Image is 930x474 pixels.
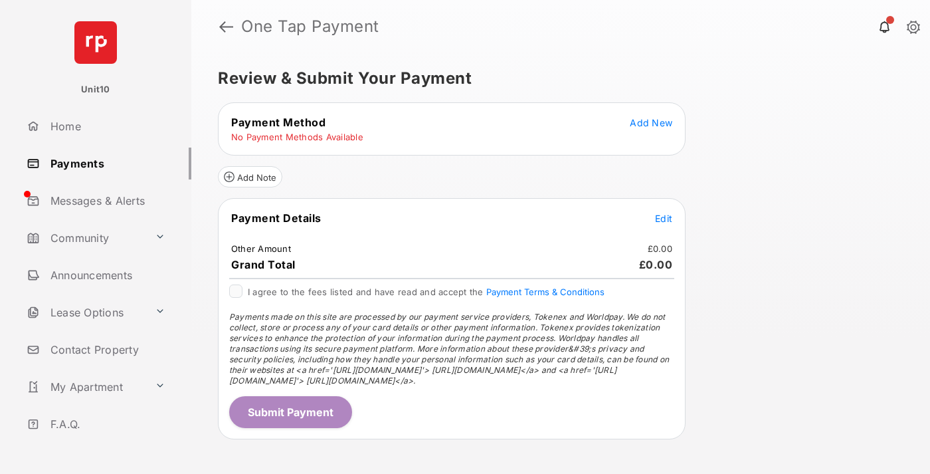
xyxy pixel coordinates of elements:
button: Add New [630,116,672,129]
button: Add Note [218,166,282,187]
a: Announcements [21,259,191,291]
a: Contact Property [21,334,191,366]
a: Messages & Alerts [21,185,191,217]
span: Payment Details [231,211,322,225]
span: Payment Method [231,116,325,129]
span: Add New [630,117,672,128]
td: £0.00 [647,243,673,255]
img: svg+xml;base64,PHN2ZyB4bWxucz0iaHR0cDovL3d3dy53My5vcmcvMjAwMC9zdmciIHdpZHRoPSI2NCIgaGVpZ2h0PSI2NC... [74,21,117,64]
span: I agree to the fees listed and have read and accept the [248,287,604,297]
button: I agree to the fees listed and have read and accept the [486,287,604,297]
span: £0.00 [639,258,673,271]
h5: Review & Submit Your Payment [218,70,893,86]
td: No Payment Methods Available [231,131,364,143]
button: Submit Payment [229,396,352,428]
a: Home [21,110,191,142]
a: Community [21,222,149,254]
a: F.A.Q. [21,408,191,440]
span: Grand Total [231,258,296,271]
button: Edit [655,211,672,225]
a: Payments [21,148,191,179]
a: My Apartment [21,371,149,403]
span: Edit [655,213,672,224]
span: Payments made on this site are processed by our payment service providers, Tokenex and Worldpay. ... [229,312,669,386]
strong: One Tap Payment [241,19,379,35]
a: Lease Options [21,296,149,328]
td: Other Amount [231,243,292,255]
p: Unit10 [81,83,110,96]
